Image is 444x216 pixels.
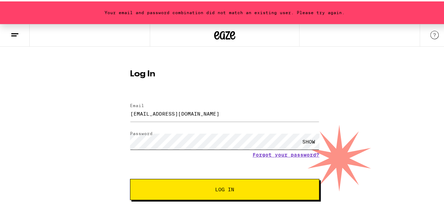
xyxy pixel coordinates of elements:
[130,69,319,77] h1: Log In
[130,104,319,120] input: Email
[298,132,319,148] div: SHOW
[130,130,153,134] label: Password
[4,5,51,11] span: Hi. Need any help?
[253,151,319,156] a: Forgot your password?
[215,186,234,191] span: Log In
[130,177,319,199] button: Log In
[130,102,144,106] label: Email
